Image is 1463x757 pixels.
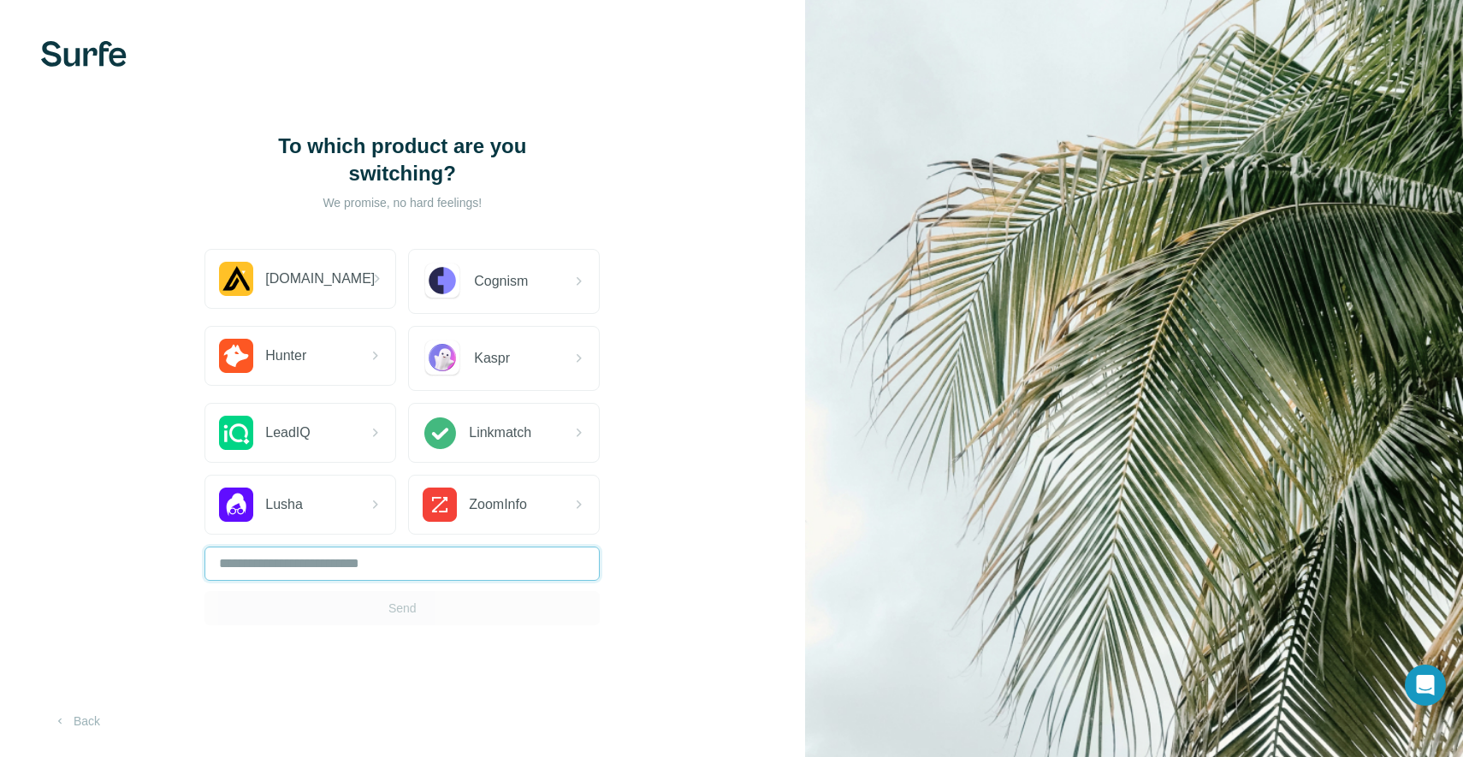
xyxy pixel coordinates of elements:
span: ZoomInfo [469,494,527,515]
img: Apollo.io Logo [219,262,253,296]
span: [DOMAIN_NAME] [265,269,375,289]
p: We promise, no hard feelings! [231,194,573,211]
span: LeadIQ [265,423,310,443]
img: Cognism Logo [423,262,462,301]
span: Hunter [265,346,306,366]
img: Hunter.io Logo [219,339,253,373]
img: LeadIQ Logo [219,416,253,450]
span: Lusha [265,494,303,515]
img: ZoomInfo Logo [423,488,457,522]
img: Lusha Logo [219,488,253,522]
span: Cognism [474,271,528,292]
img: Kaspr Logo [423,339,462,378]
span: Kaspr [474,348,510,369]
img: Linkmatch Logo [423,416,457,450]
span: Linkmatch [469,423,531,443]
button: Back [41,706,112,736]
h1: To which product are you switching? [231,133,573,187]
div: Open Intercom Messenger [1405,665,1446,706]
img: Surfe's logo [41,41,127,67]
